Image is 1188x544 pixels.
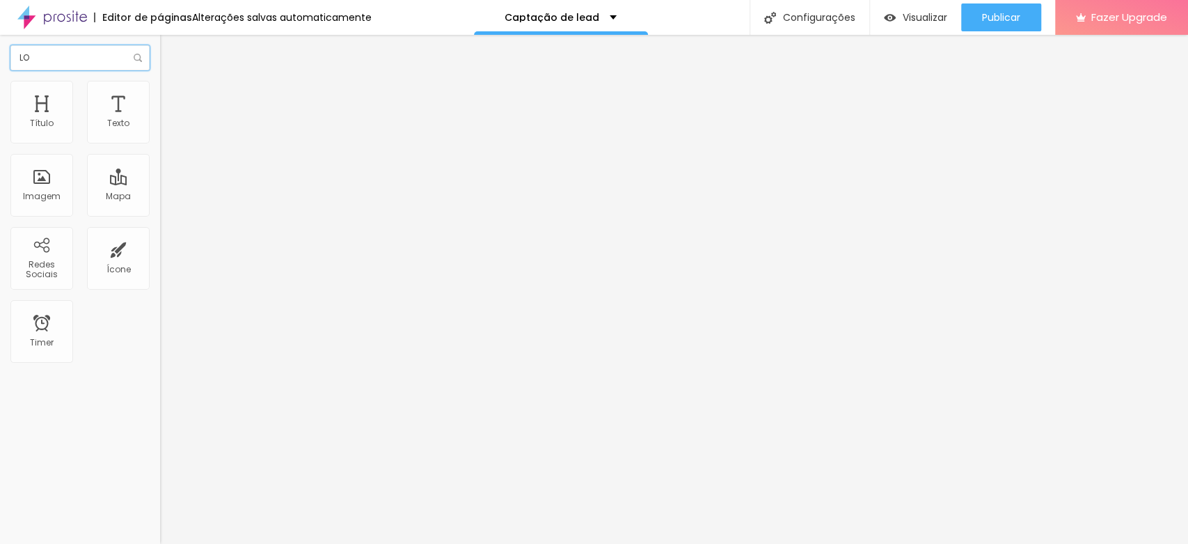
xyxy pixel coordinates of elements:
[160,35,1188,544] iframe: Editor
[107,118,129,128] div: Texto
[884,12,896,24] img: view-1.svg
[10,45,150,70] input: Buscar elemento
[134,54,142,62] img: Icone
[106,265,131,274] div: Ícone
[1091,11,1167,23] span: Fazer Upgrade
[764,12,776,24] img: Icone
[961,3,1041,31] button: Publicar
[30,118,54,128] div: Título
[94,13,192,22] div: Editor de páginas
[903,12,947,23] span: Visualizar
[505,13,599,22] p: Captação de lead
[106,192,131,201] div: Mapa
[870,3,961,31] button: Visualizar
[14,260,69,280] div: Redes Sociais
[30,338,54,348] div: Timer
[23,192,61,201] div: Imagem
[192,13,372,22] div: Alterações salvas automaticamente
[982,12,1020,23] span: Publicar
